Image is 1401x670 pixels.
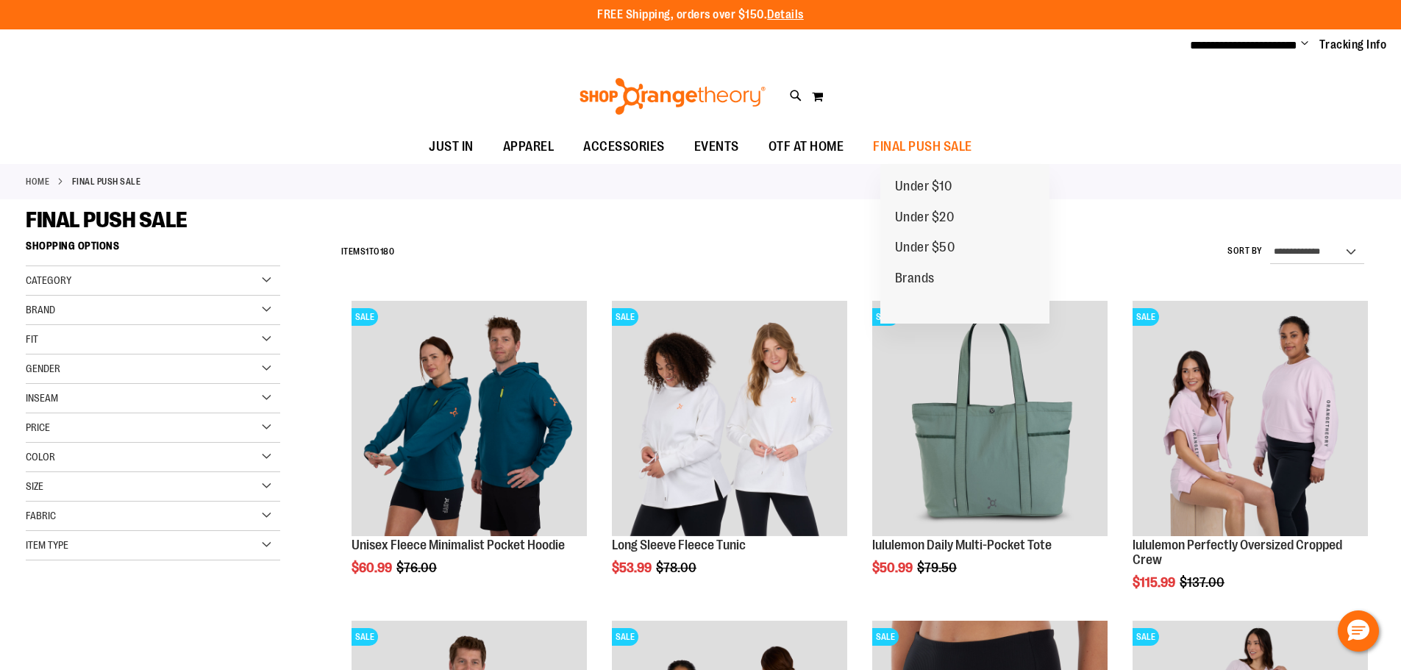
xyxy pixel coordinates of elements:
a: APPAREL [488,130,569,164]
a: Long Sleeve Fleece Tunic [612,538,746,552]
a: lululemon Perfectly Oversized Cropped Crew [1133,538,1342,567]
img: lululemon Perfectly Oversized Cropped Crew [1133,301,1368,536]
span: SALE [1133,308,1159,326]
a: OTF AT HOME [754,130,859,164]
span: $60.99 [352,560,394,575]
div: product [605,293,855,613]
span: SALE [872,308,899,326]
a: Home [26,175,49,188]
a: Unisex Fleece Minimalist Pocket HoodieSALE [352,301,587,538]
div: product [865,293,1115,613]
a: lululemon Daily Multi-Pocket ToteSALE [872,301,1108,538]
a: lululemon Perfectly Oversized Cropped CrewSALE [1133,301,1368,538]
span: 1 [366,246,369,257]
span: Brand [26,304,55,316]
span: Inseam [26,392,58,404]
a: Under $50 [880,232,970,263]
a: Brands [880,263,949,294]
button: Hello, have a question? Let’s chat. [1338,610,1379,652]
div: product [1125,293,1375,627]
div: product [344,293,594,613]
span: Size [26,480,43,492]
span: SALE [612,628,638,646]
span: Under $50 [895,240,955,258]
span: SALE [352,628,378,646]
label: Sort By [1227,245,1263,257]
h2: Items to [341,240,395,263]
span: JUST IN [429,130,474,163]
span: Price [26,421,50,433]
span: $53.99 [612,560,654,575]
img: Unisex Fleece Minimalist Pocket Hoodie [352,301,587,536]
a: JUST IN [414,130,488,164]
a: FINAL PUSH SALE [858,130,987,163]
span: Fabric [26,510,56,521]
span: Color [26,451,55,463]
span: FINAL PUSH SALE [873,130,972,163]
a: Details [767,8,804,21]
ul: FINAL PUSH SALE [880,164,1049,324]
span: $137.00 [1180,575,1227,590]
strong: FINAL PUSH SALE [72,175,141,188]
span: Brands [895,271,935,289]
span: $115.99 [1133,575,1177,590]
a: Tracking Info [1319,37,1387,53]
span: Under $10 [895,179,952,197]
span: $79.50 [917,560,959,575]
span: Fit [26,333,38,345]
img: lululemon Daily Multi-Pocket Tote [872,301,1108,536]
a: Unisex Fleece Minimalist Pocket Hoodie [352,538,565,552]
span: APPAREL [503,130,555,163]
a: Under $10 [880,171,967,202]
span: Gender [26,363,60,374]
span: Category [26,274,71,286]
a: ACCESSORIES [568,130,680,164]
a: Under $20 [880,202,969,233]
span: SALE [612,308,638,326]
button: Account menu [1301,38,1308,52]
strong: Shopping Options [26,233,280,266]
span: $78.00 [656,560,699,575]
span: EVENTS [694,130,739,163]
a: lululemon Daily Multi-Pocket Tote [872,538,1052,552]
span: FINAL PUSH SALE [26,207,188,232]
span: SALE [352,308,378,326]
span: Under $20 [895,210,955,228]
span: OTF AT HOME [769,130,844,163]
img: Shop Orangetheory [577,78,768,115]
a: Product image for Fleece Long SleeveSALE [612,301,847,538]
span: SALE [872,628,899,646]
a: EVENTS [680,130,754,164]
p: FREE Shipping, orders over $150. [597,7,804,24]
span: SALE [1133,628,1159,646]
img: Product image for Fleece Long Sleeve [612,301,847,536]
span: ACCESSORIES [583,130,665,163]
span: $50.99 [872,560,915,575]
span: Item Type [26,539,68,551]
span: $76.00 [396,560,439,575]
span: 180 [380,246,395,257]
